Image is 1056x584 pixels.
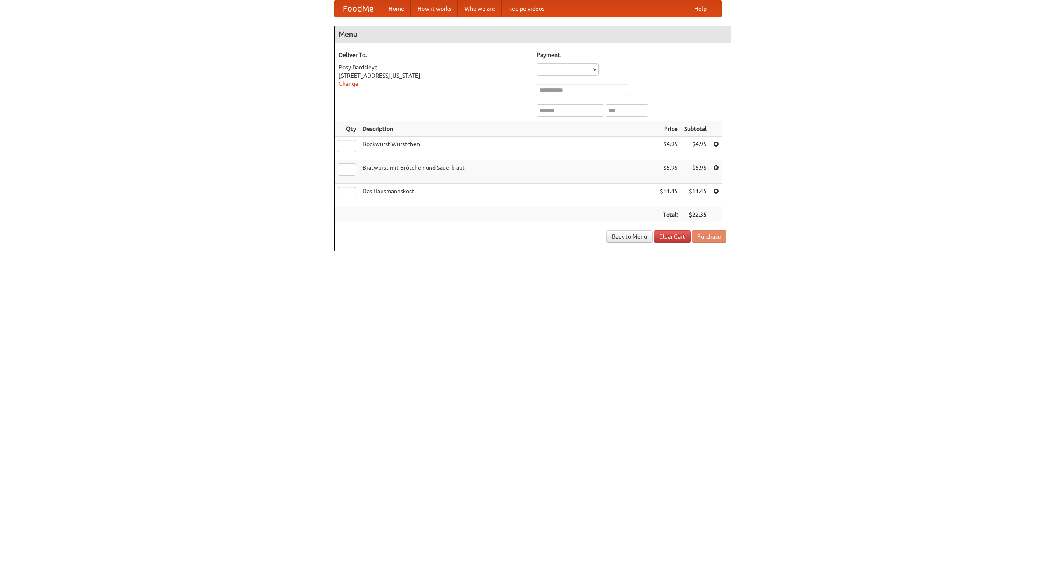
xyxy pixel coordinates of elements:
[382,0,411,17] a: Home
[681,184,710,207] td: $11.45
[692,230,726,243] button: Purchase
[359,121,657,137] th: Description
[688,0,713,17] a: Help
[657,207,681,222] th: Total:
[657,184,681,207] td: $11.45
[411,0,458,17] a: How it works
[335,121,359,137] th: Qty
[458,0,502,17] a: Who we are
[606,230,653,243] a: Back to Menu
[657,121,681,137] th: Price
[654,230,691,243] a: Clear Cart
[537,51,726,59] h5: Payment:
[339,71,528,80] div: [STREET_ADDRESS][US_STATE]
[657,160,681,184] td: $5.95
[335,26,731,43] h4: Menu
[502,0,551,17] a: Recipe videos
[681,160,710,184] td: $5.95
[335,0,382,17] a: FoodMe
[359,184,657,207] td: Das Hausmannskost
[657,137,681,160] td: $4.95
[681,121,710,137] th: Subtotal
[339,51,528,59] h5: Deliver To:
[359,137,657,160] td: Bockwurst Würstchen
[339,80,358,87] a: Change
[681,207,710,222] th: $22.35
[681,137,710,160] td: $4.95
[339,63,528,71] div: Posy Bardsleye
[359,160,657,184] td: Bratwurst mit Brötchen und Sauerkraut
